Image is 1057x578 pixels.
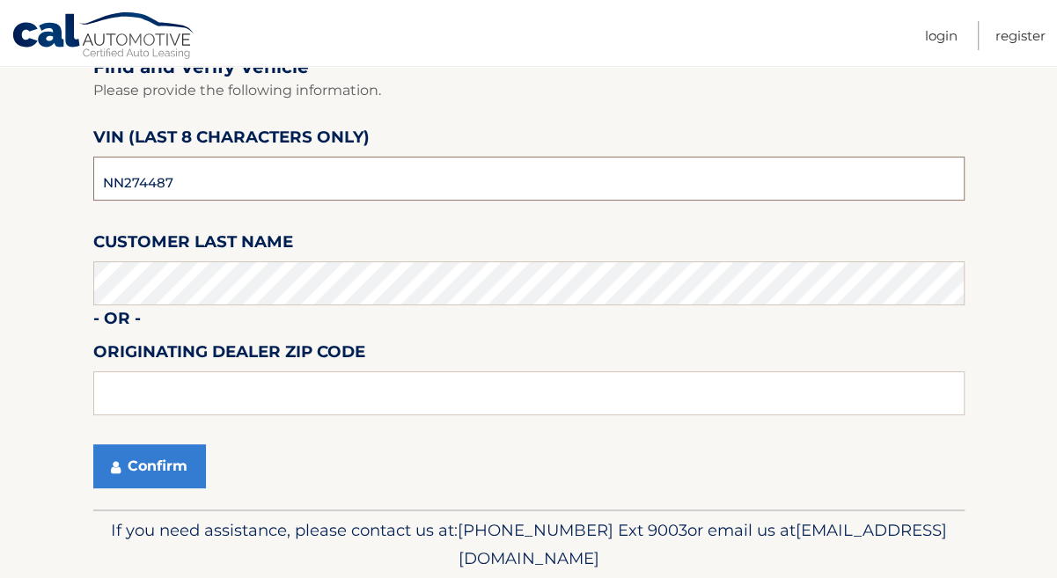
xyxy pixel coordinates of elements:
label: Originating Dealer Zip Code [93,339,365,371]
a: Register [995,21,1046,50]
label: Customer Last Name [93,229,293,261]
span: [PHONE_NUMBER] Ext 9003 [458,520,687,540]
button: Confirm [93,444,206,488]
label: VIN (last 8 characters only) [93,124,370,157]
h2: Find and Verify Vehicle [93,56,965,78]
p: Please provide the following information. [93,78,965,103]
label: - or - [93,305,141,338]
a: Cal Automotive [11,11,196,62]
a: Login [925,21,958,50]
p: If you need assistance, please contact us at: or email us at [105,516,953,573]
